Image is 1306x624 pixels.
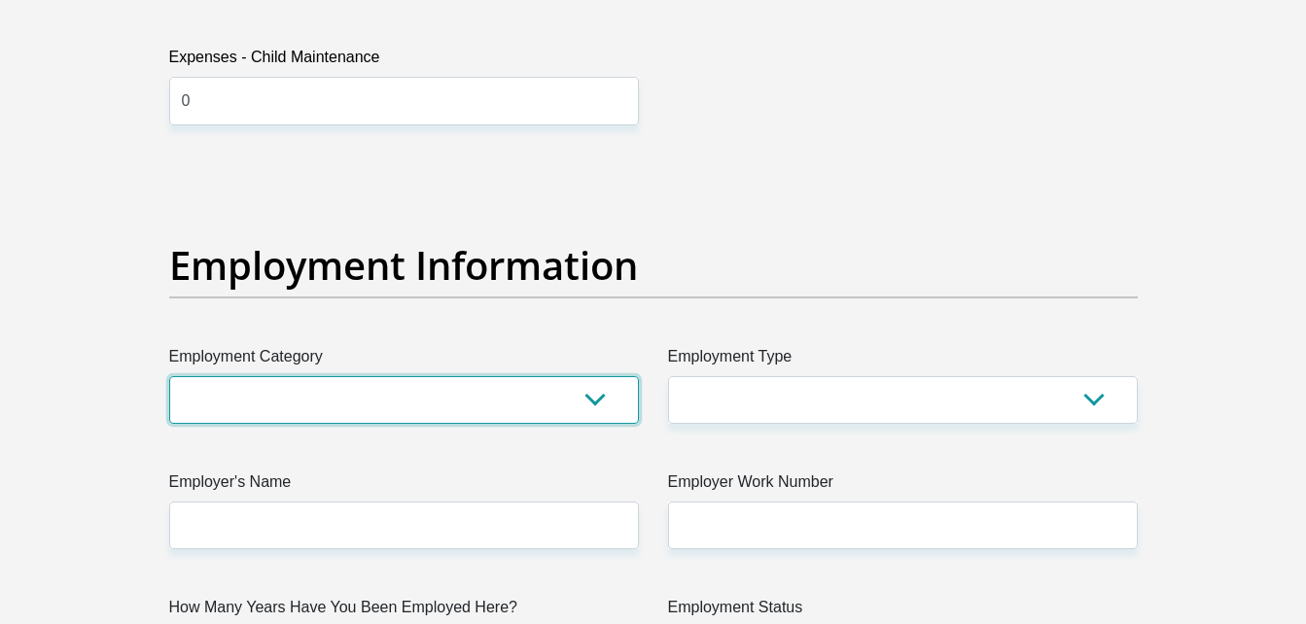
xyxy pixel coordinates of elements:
[169,345,639,376] label: Employment Category
[169,502,639,549] input: Employer's Name
[668,502,1138,549] input: Employer Work Number
[169,470,639,502] label: Employer's Name
[668,345,1138,376] label: Employment Type
[169,77,639,124] input: Expenses - Child Maintenance
[169,242,1138,289] h2: Employment Information
[668,470,1138,502] label: Employer Work Number
[169,46,639,77] label: Expenses - Child Maintenance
